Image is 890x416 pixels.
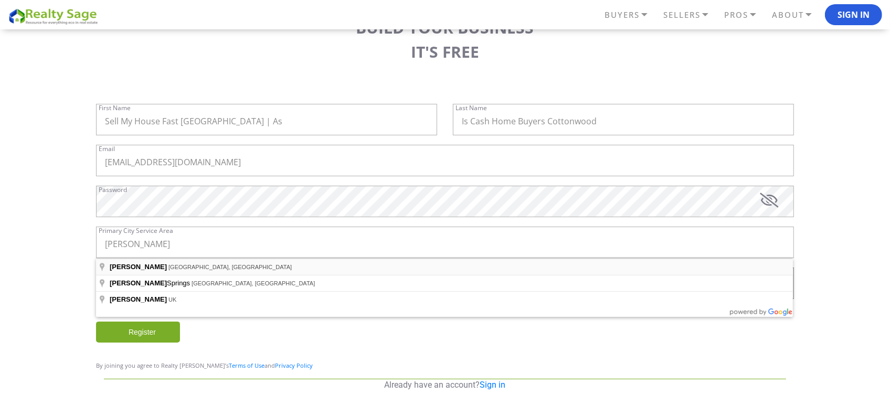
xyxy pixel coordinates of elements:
[99,187,127,193] label: Password
[455,105,487,111] label: Last Name
[722,6,769,24] a: PROS
[110,279,192,287] span: Springs
[99,146,115,152] label: Email
[110,295,167,303] span: [PERSON_NAME]
[99,105,131,111] label: First Name
[96,322,180,343] input: Register
[110,263,167,271] span: [PERSON_NAME]
[602,6,661,24] a: BUYERS
[825,4,882,25] button: Sign In
[8,7,102,25] img: REALTY SAGE
[99,228,173,234] label: Primary City Service Area
[110,279,167,287] span: [PERSON_NAME]
[96,42,794,61] h3: IT'S FREE
[275,361,313,369] a: Privacy Policy
[229,361,264,369] a: Terms of Use
[192,280,315,286] span: [GEOGRAPHIC_DATA], [GEOGRAPHIC_DATA]
[168,296,176,303] span: UK
[96,18,794,37] h3: BUILD YOUR BUSINESS
[661,6,722,24] a: SELLERS
[168,264,292,270] span: [GEOGRAPHIC_DATA], [GEOGRAPHIC_DATA]
[769,6,825,24] a: ABOUT
[96,361,313,369] span: By joining you agree to Realty [PERSON_NAME]’s and
[104,379,786,391] p: Already have an account?
[480,380,506,390] a: Sign in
